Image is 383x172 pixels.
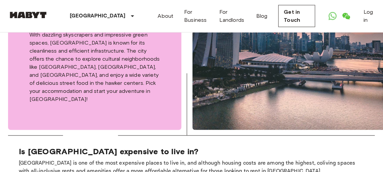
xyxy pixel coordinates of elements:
p: With dazzling skyscrapers and impressive green spaces, [GEOGRAPHIC_DATA] is known for its cleanli... [30,31,160,103]
a: For Business [184,8,209,24]
a: Open WhatsApp [326,9,339,23]
a: Get in Touch [278,5,315,27]
a: About [158,12,174,20]
a: Open WeChat [339,9,353,23]
a: Blog [256,12,268,20]
p: [GEOGRAPHIC_DATA] [70,12,126,20]
p: Is [GEOGRAPHIC_DATA] expensive to live in? [19,147,364,157]
img: Habyt [8,12,48,18]
a: For Landlords [219,8,245,24]
a: Log in [364,8,375,24]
